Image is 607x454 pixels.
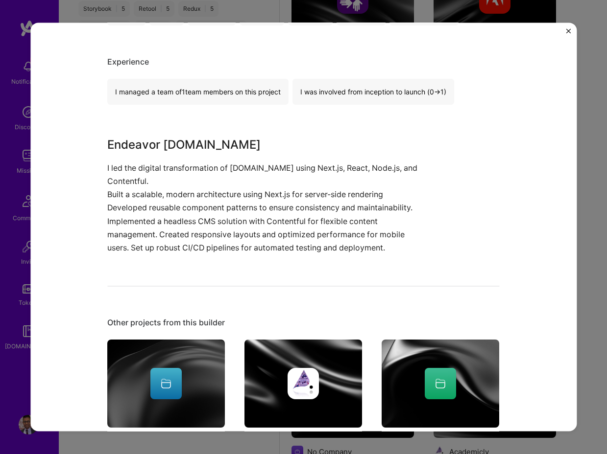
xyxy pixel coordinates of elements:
h3: Endeavor [DOMAIN_NAME] [108,136,426,154]
p: I led the digital transformation of [DOMAIN_NAME] using Next.js, React, Node.js, and Contentful. [108,161,426,188]
img: Company logo [288,368,319,400]
img: cover [108,340,225,428]
p: Built a scalable, modern architecture using Next.js for server-side rendering Developed reusable ... [108,188,426,255]
div: Experience [108,57,500,67]
div: I was involved from inception to launch (0 -> 1) [293,79,455,105]
img: cover [245,340,363,428]
img: cover [382,340,500,428]
div: Other projects from this builder [108,318,500,328]
button: Close [566,28,571,39]
div: I managed a team of 1 team members on this project [108,79,289,105]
